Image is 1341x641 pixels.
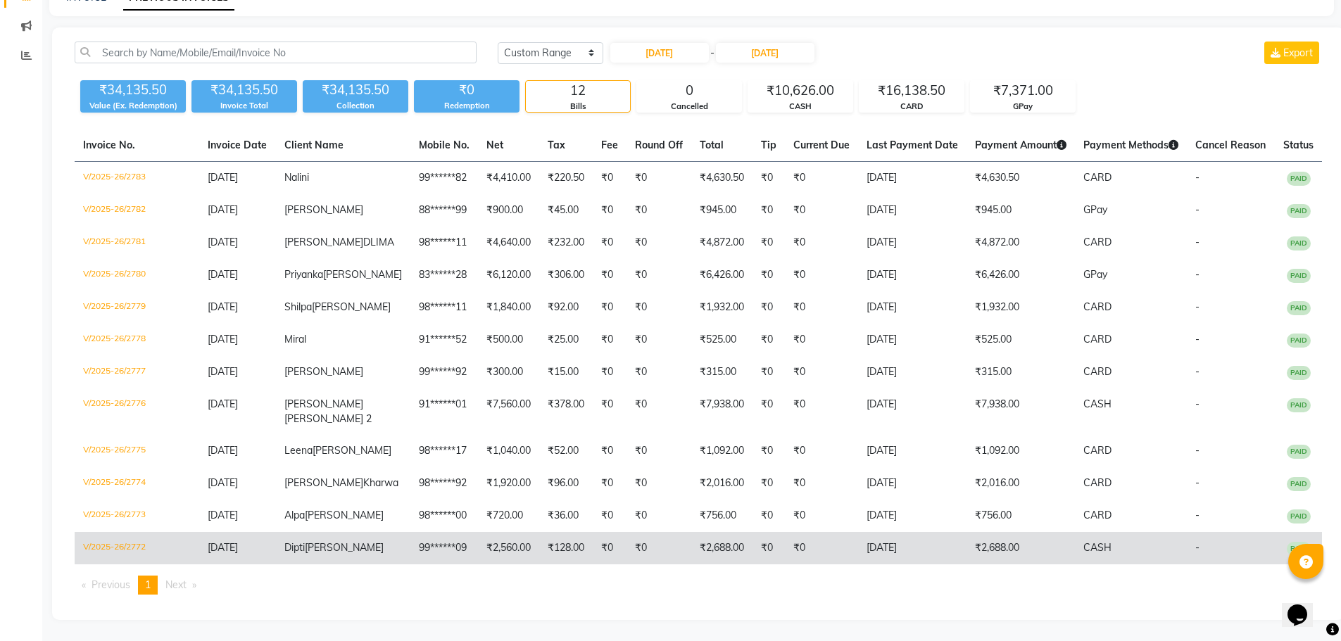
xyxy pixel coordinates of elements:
[284,171,309,184] span: Nalini
[785,532,858,564] td: ₹0
[284,236,363,248] span: [PERSON_NAME]
[858,500,967,532] td: [DATE]
[75,388,199,435] td: V/2025-26/2776
[75,291,199,324] td: V/2025-26/2779
[1083,139,1178,151] span: Payment Methods
[785,356,858,388] td: ₹0
[753,356,785,388] td: ₹0
[284,365,363,378] span: [PERSON_NAME]
[1083,300,1112,313] span: CARD
[635,139,683,151] span: Round Off
[593,388,627,435] td: ₹0
[284,476,363,489] span: [PERSON_NAME]
[627,162,691,195] td: ₹0
[785,388,858,435] td: ₹0
[539,467,593,500] td: ₹96.00
[691,227,753,259] td: ₹4,872.00
[691,467,753,500] td: ₹2,016.00
[1083,171,1112,184] span: CARD
[967,162,1075,195] td: ₹4,630.50
[858,356,967,388] td: [DATE]
[1195,541,1200,554] span: -
[1287,236,1311,250] span: PAID
[1195,365,1200,378] span: -
[1083,203,1107,216] span: GPay
[1195,268,1200,281] span: -
[363,476,398,489] span: Kharwa
[593,356,627,388] td: ₹0
[478,291,539,324] td: ₹1,840.00
[858,227,967,259] td: [DATE]
[785,291,858,324] td: ₹0
[785,467,858,500] td: ₹0
[753,162,785,195] td: ₹0
[1083,509,1112,521] span: CARD
[191,80,297,100] div: ₹34,135.50
[284,412,372,425] span: [PERSON_NAME] 2
[284,268,323,281] span: Priyanka
[208,268,238,281] span: [DATE]
[208,509,238,521] span: [DATE]
[478,388,539,435] td: ₹7,560.00
[627,324,691,356] td: ₹0
[691,500,753,532] td: ₹756.00
[627,227,691,259] td: ₹0
[83,139,135,151] span: Invoice No.
[971,81,1075,101] div: ₹7,371.00
[478,162,539,195] td: ₹4,410.00
[691,194,753,227] td: ₹945.00
[539,435,593,467] td: ₹52.00
[208,333,238,345] span: [DATE]
[1195,509,1200,521] span: -
[208,476,238,489] span: [DATE]
[637,101,741,113] div: Cancelled
[593,435,627,467] td: ₹0
[478,356,539,388] td: ₹300.00
[753,467,785,500] td: ₹0
[539,259,593,291] td: ₹306.00
[753,324,785,356] td: ₹0
[284,398,363,410] span: [PERSON_NAME]
[753,194,785,227] td: ₹0
[539,500,593,532] td: ₹36.00
[691,162,753,195] td: ₹4,630.50
[539,227,593,259] td: ₹232.00
[284,509,305,521] span: Alpa
[593,291,627,324] td: ₹0
[967,356,1075,388] td: ₹315.00
[208,300,238,313] span: [DATE]
[305,509,384,521] span: [PERSON_NAME]
[1287,301,1311,315] span: PAID
[1287,445,1311,459] span: PAID
[627,194,691,227] td: ₹0
[753,500,785,532] td: ₹0
[419,139,470,151] span: Mobile No.
[313,444,391,457] span: [PERSON_NAME]
[1283,139,1314,151] span: Status
[75,227,199,259] td: V/2025-26/2781
[761,139,776,151] span: Tip
[92,578,130,591] span: Previous
[305,541,384,554] span: [PERSON_NAME]
[785,259,858,291] td: ₹0
[691,356,753,388] td: ₹315.00
[414,100,520,112] div: Redemption
[593,324,627,356] td: ₹0
[478,324,539,356] td: ₹500.00
[1083,333,1112,345] span: CARD
[1195,300,1200,313] span: -
[627,356,691,388] td: ₹0
[1287,172,1311,186] span: PAID
[691,259,753,291] td: ₹6,426.00
[691,435,753,467] td: ₹1,092.00
[1264,42,1319,64] button: Export
[1195,476,1200,489] span: -
[478,227,539,259] td: ₹4,640.00
[785,194,858,227] td: ₹0
[1083,365,1112,378] span: CARD
[191,100,297,112] div: Invoice Total
[637,81,741,101] div: 0
[1083,398,1112,410] span: CASH
[785,500,858,532] td: ₹0
[478,194,539,227] td: ₹900.00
